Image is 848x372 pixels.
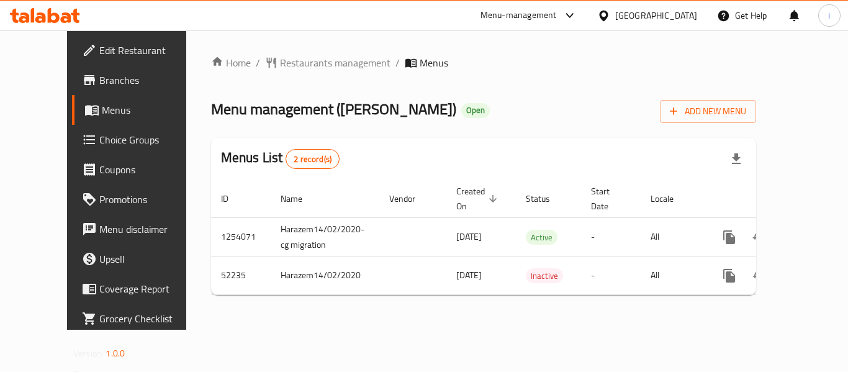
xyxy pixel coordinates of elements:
[456,184,501,214] span: Created On
[106,345,125,361] span: 1.0.0
[526,269,563,283] span: Inactive
[828,9,830,22] span: i
[651,191,690,206] span: Locale
[256,55,260,70] li: /
[286,153,339,165] span: 2 record(s)
[211,180,844,295] table: enhanced table
[615,9,697,22] div: [GEOGRAPHIC_DATA]
[72,244,209,274] a: Upsell
[281,191,318,206] span: Name
[721,144,751,174] div: Export file
[72,35,209,65] a: Edit Restaurant
[456,267,482,283] span: [DATE]
[211,256,271,294] td: 52235
[72,184,209,214] a: Promotions
[99,252,199,266] span: Upsell
[280,55,390,70] span: Restaurants management
[99,222,199,237] span: Menu disclaimer
[715,222,744,252] button: more
[72,95,209,125] a: Menus
[72,214,209,244] a: Menu disclaimer
[72,125,209,155] a: Choice Groups
[72,155,209,184] a: Coupons
[99,162,199,177] span: Coupons
[461,103,490,118] div: Open
[265,55,390,70] a: Restaurants management
[395,55,400,70] li: /
[211,217,271,256] td: 1254071
[72,274,209,304] a: Coverage Report
[480,8,557,23] div: Menu-management
[641,256,705,294] td: All
[420,55,448,70] span: Menus
[211,55,756,70] nav: breadcrumb
[102,102,199,117] span: Menus
[526,191,566,206] span: Status
[99,43,199,58] span: Edit Restaurant
[526,230,557,245] span: Active
[99,73,199,88] span: Branches
[99,281,199,296] span: Coverage Report
[641,217,705,256] td: All
[581,217,641,256] td: -
[99,132,199,147] span: Choice Groups
[221,148,340,169] h2: Menus List
[99,192,199,207] span: Promotions
[211,55,251,70] a: Home
[461,105,490,116] span: Open
[271,256,379,294] td: Harazem14/02/2020
[211,95,456,123] span: Menu management ( [PERSON_NAME] )
[660,100,756,123] button: Add New Menu
[581,256,641,294] td: -
[591,184,626,214] span: Start Date
[271,217,379,256] td: Harazem14/02/2020-cg migration
[286,149,340,169] div: Total records count
[705,180,844,218] th: Actions
[744,222,774,252] button: Change Status
[99,311,199,326] span: Grocery Checklist
[456,229,482,245] span: [DATE]
[73,345,104,361] span: Version:
[715,261,744,291] button: more
[389,191,431,206] span: Vendor
[670,104,746,119] span: Add New Menu
[72,304,209,333] a: Grocery Checklist
[72,65,209,95] a: Branches
[744,261,774,291] button: Change Status
[221,191,245,206] span: ID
